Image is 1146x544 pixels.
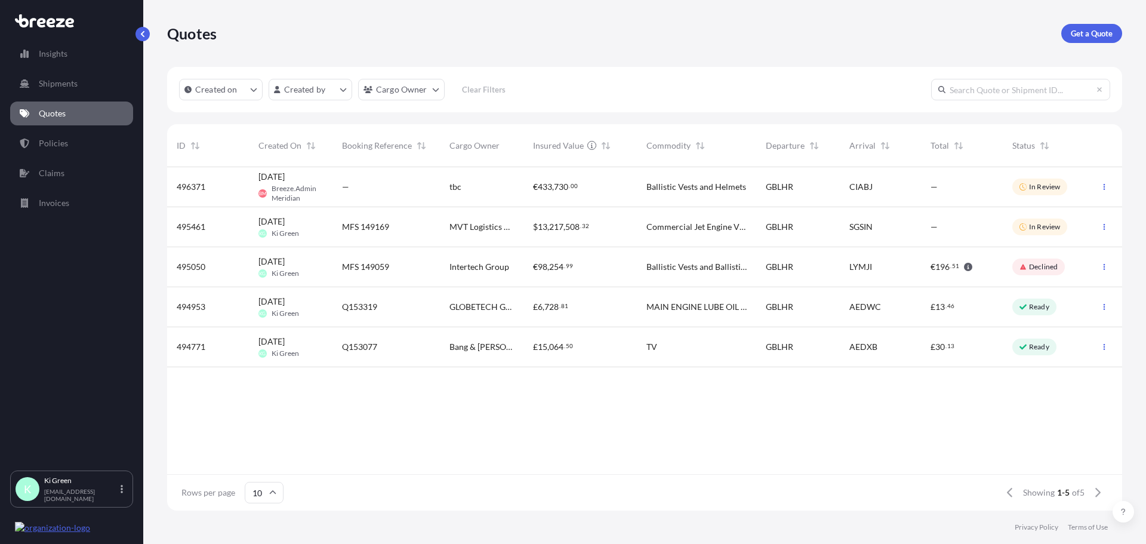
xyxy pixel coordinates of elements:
[177,181,205,193] span: 496371
[1029,342,1049,352] p: Ready
[935,343,945,351] span: 30
[878,139,892,153] button: Sort
[342,140,412,152] span: Booking Reference
[1023,487,1055,499] span: Showing
[849,221,873,233] span: SGSIN
[342,301,377,313] span: Q153319
[947,344,954,348] span: 13
[566,264,573,268] span: 99
[258,171,285,183] span: [DATE]
[549,343,563,351] span: 064
[449,261,509,273] span: Intertech Group
[564,264,565,268] span: .
[549,223,563,231] span: 217
[44,488,118,502] p: [EMAIL_ADDRESS][DOMAIN_NAME]
[582,224,589,228] span: 32
[533,140,584,152] span: Insured Value
[259,308,266,319] span: KG
[258,256,285,268] span: [DATE]
[1037,139,1052,153] button: Sort
[272,229,299,238] span: Ki Green
[259,228,266,239] span: KG
[1012,140,1035,152] span: Status
[849,301,881,313] span: AEDWC
[284,84,326,96] p: Created by
[849,140,876,152] span: Arrival
[342,221,389,233] span: MFS 149169
[39,78,78,90] p: Shipments
[269,79,352,100] button: createdBy Filter options
[1068,523,1108,532] a: Terms of Use
[272,309,299,318] span: Ki Green
[177,261,205,273] span: 495050
[646,261,747,273] span: Ballistic Vests and Ballistic Helmets (non-military purpose)
[931,343,935,351] span: £
[849,341,877,353] span: AEDXB
[549,263,563,271] span: 254
[1029,222,1060,232] p: In Review
[849,181,873,193] span: CIABJ
[559,304,560,308] span: .
[766,221,793,233] span: GBLHR
[599,139,613,153] button: Sort
[177,140,186,152] span: ID
[1029,182,1060,192] p: In Review
[552,183,554,191] span: ,
[931,221,938,233] span: —
[1057,487,1070,499] span: 1-5
[10,191,133,215] a: Invoices
[177,341,205,353] span: 494771
[533,223,538,231] span: $
[258,336,285,348] span: [DATE]
[935,263,950,271] span: 196
[563,223,565,231] span: ,
[849,261,872,273] span: LYMJI
[179,79,263,100] button: createdOn Filter options
[766,140,805,152] span: Departure
[547,263,549,271] span: ,
[931,140,949,152] span: Total
[533,183,538,191] span: €
[15,522,90,534] img: organization-logo
[272,349,299,358] span: Ki Green
[272,269,299,278] span: Ki Green
[766,181,793,193] span: GBLHR
[10,102,133,125] a: Quotes
[951,139,966,153] button: Sort
[39,48,67,60] p: Insights
[564,344,565,348] span: .
[188,139,202,153] button: Sort
[24,483,31,495] span: K
[10,161,133,185] a: Claims
[358,79,445,100] button: cargoOwner Filter options
[931,181,938,193] span: —
[538,263,547,271] span: 98
[449,140,500,152] span: Cargo Owner
[451,80,517,99] button: Clear Filters
[259,348,266,359] span: KG
[580,224,581,228] span: .
[547,223,549,231] span: ,
[766,261,793,273] span: GBLHR
[766,341,793,353] span: GBLHR
[544,303,559,311] span: 728
[1029,302,1049,312] p: Ready
[259,188,266,199] span: BM
[547,343,549,351] span: ,
[376,84,427,96] p: Cargo Owner
[342,341,377,353] span: Q153077
[646,301,747,313] span: MAIN ENGINE LUBE OIL COOLER - SPARES
[952,264,959,268] span: 51
[950,264,951,268] span: .
[258,216,285,228] span: [DATE]
[569,184,570,188] span: .
[533,343,538,351] span: £
[1071,27,1113,39] p: Get a Quote
[571,184,578,188] span: 00
[449,341,514,353] span: Bang & [PERSON_NAME]
[1072,487,1085,499] span: of 5
[10,72,133,96] a: Shipments
[177,301,205,313] span: 494953
[258,140,301,152] span: Created On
